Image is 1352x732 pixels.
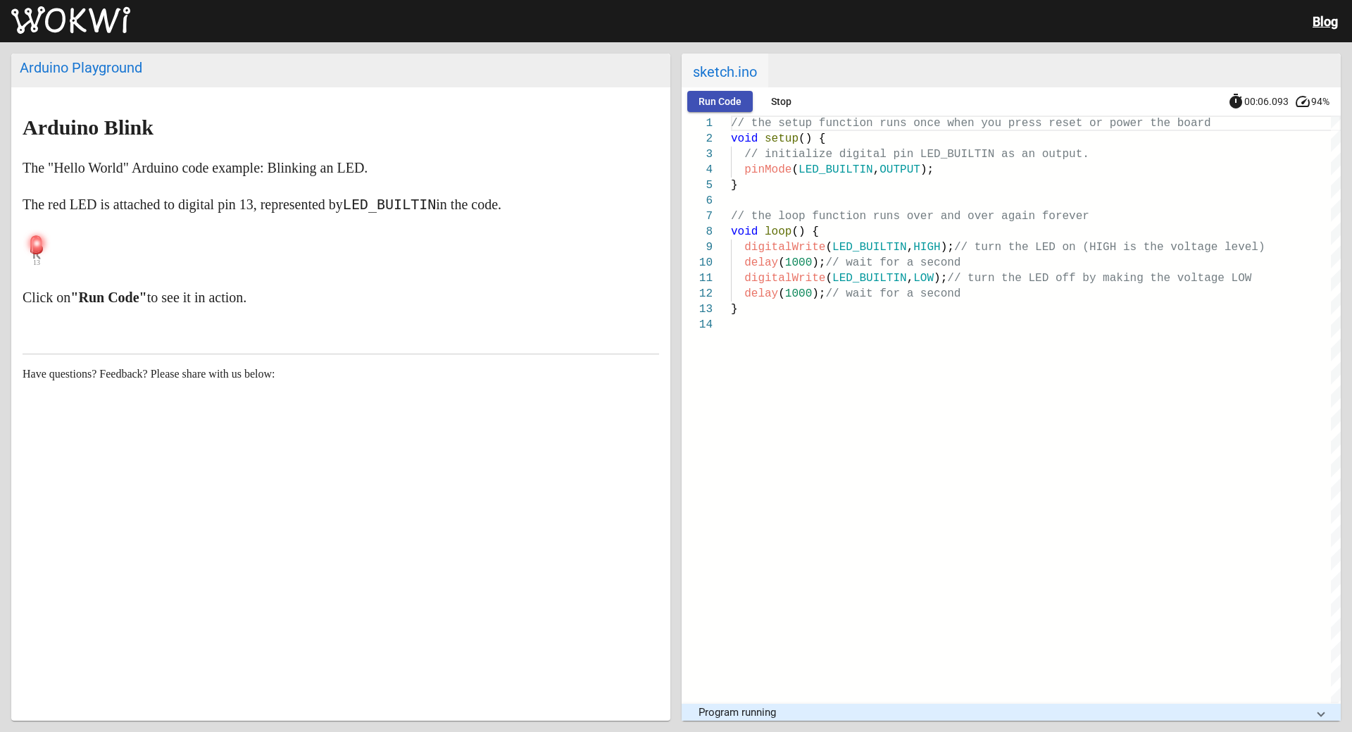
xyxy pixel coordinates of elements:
[687,91,753,112] button: Run Code
[785,256,812,269] span: 1000
[744,241,825,254] span: digitalWrite
[744,163,791,176] span: pinMode
[873,163,880,176] span: ,
[682,302,713,317] div: 13
[799,132,825,145] span: () {
[23,116,659,139] h1: Arduino Blink
[343,196,436,213] code: LED_BUILTIN
[682,209,713,224] div: 7
[812,287,825,300] span: );
[682,147,713,162] div: 3
[1082,148,1089,161] span: .
[765,225,791,238] span: loop
[791,163,799,176] span: (
[731,117,1069,130] span: // the setup function runs once when you press res
[23,156,659,179] p: The "Hello World" Arduino code example: Blinking an LED.
[1244,96,1289,107] span: 00:06.093
[947,272,1251,285] span: // turn the LED off by making the voltage LOW
[699,706,1307,719] mat-panel-title: Program running
[682,178,713,193] div: 5
[907,272,914,285] span: ,
[1069,210,1089,223] span: ver
[731,116,732,116] textarea: Editor content;Press Alt+F1 for Accessibility Options.
[682,116,713,131] div: 1
[785,287,812,300] span: 1000
[70,290,146,305] strong: "Run Code"
[941,241,954,254] span: );
[1313,14,1338,29] a: Blog
[778,256,785,269] span: (
[832,241,907,254] span: LED_BUILTIN
[20,59,662,76] div: Arduino Playground
[799,163,873,176] span: LED_BUILTIN
[731,210,1069,223] span: // the loop function runs over and over again fore
[771,96,791,107] span: Stop
[682,131,713,147] div: 2
[731,225,758,238] span: void
[1227,93,1244,110] mat-icon: timer
[765,132,799,145] span: setup
[934,272,947,285] span: );
[825,256,960,269] span: // wait for a second
[731,303,738,316] span: }
[791,225,818,238] span: () {
[11,6,130,35] img: Wokwi
[682,162,713,178] div: 4
[913,272,934,285] span: LOW
[880,163,920,176] span: OUTPUT
[682,240,713,255] div: 9
[920,163,934,176] span: );
[1294,93,1311,110] mat-icon: speed
[744,256,778,269] span: delay
[699,96,741,107] span: Run Code
[682,224,713,240] div: 8
[23,368,275,380] span: Have questions? Feedback? Please share with us below:
[744,272,825,285] span: digitalWrite
[954,241,1265,254] span: // turn the LED on (HIGH is the voltage level)
[23,193,659,216] p: The red LED is attached to digital pin 13, represented by in the code.
[812,256,825,269] span: );
[682,255,713,271] div: 10
[744,148,1082,161] span: // initialize digital pin LED_BUILTIN as an output
[907,241,914,254] span: ,
[731,132,758,145] span: void
[1311,97,1341,106] span: 94%
[832,272,907,285] span: LED_BUILTIN
[825,287,960,300] span: // wait for a second
[682,317,713,333] div: 14
[682,286,713,302] div: 12
[682,54,768,87] span: sketch.ino
[825,241,832,254] span: (
[825,272,832,285] span: (
[913,241,940,254] span: HIGH
[758,91,803,112] button: Stop
[744,287,778,300] span: delay
[1069,117,1211,130] span: et or power the board
[682,193,713,209] div: 6
[778,287,785,300] span: (
[682,271,713,286] div: 11
[23,286,659,309] p: Click on to see it in action.
[682,704,1341,721] mat-expansion-panel-header: Program running
[731,179,738,192] span: }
